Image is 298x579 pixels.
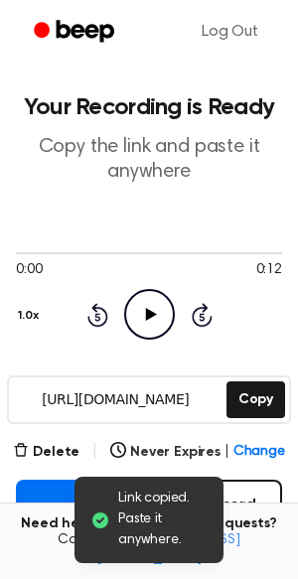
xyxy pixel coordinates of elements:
[110,442,285,463] button: Never Expires|Change
[12,532,286,567] span: Contact us
[96,533,240,565] a: [EMAIL_ADDRESS][DOMAIN_NAME]
[16,299,46,333] button: 1.0x
[233,442,285,463] span: Change
[91,440,98,464] span: |
[256,260,282,281] span: 0:12
[20,13,132,52] a: Beep
[224,442,229,463] span: |
[16,135,282,185] p: Copy the link and paste it anywhere
[16,260,42,281] span: 0:00
[13,442,79,463] button: Delete
[226,381,285,418] button: Copy
[118,489,208,551] span: Link copied. Paste it anywhere.
[16,95,282,119] h1: Your Recording is Ready
[182,8,278,56] a: Log Out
